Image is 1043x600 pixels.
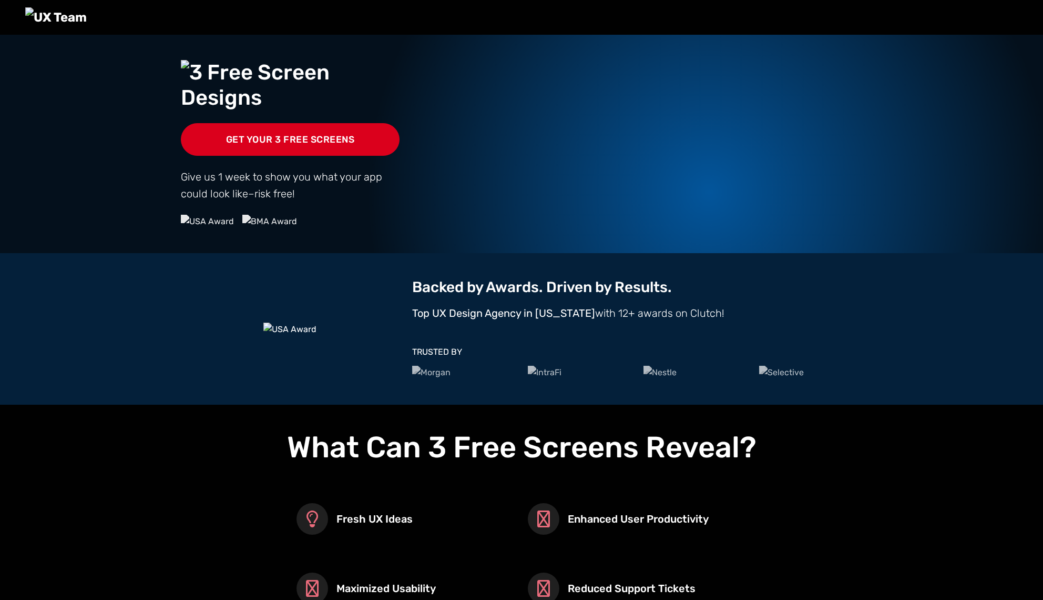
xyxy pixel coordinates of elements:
[568,513,709,525] h3: Enhanced User Productivity
[412,305,862,322] p: with 12+ awards on Clutch!
[412,307,595,319] strong: Top UX Design Agency in [US_STATE]
[336,582,436,595] h3: Maximized Usability
[181,60,400,111] img: 3 Free Screen Designs
[181,123,400,156] a: Get Your 3 Free Screens
[643,366,677,379] img: Nestle
[263,323,316,336] img: USA Award
[181,168,400,202] p: Give us 1 week to show you what your app could look like–risk free!
[759,366,804,379] img: Selective
[181,215,234,228] img: USA Award
[528,366,561,379] img: IntraFi
[25,7,87,27] img: UX Team
[336,513,413,525] h3: Fresh UX Ideas
[242,215,297,228] img: BMA Award
[412,278,862,296] h2: Backed by Awards. Driven by Results.
[412,366,451,379] img: Morgan
[568,582,696,595] h3: Reduced Support Tickets
[412,347,862,357] h3: TRUSTED BY
[181,430,862,465] h2: What Can 3 Free Screens Reveal?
